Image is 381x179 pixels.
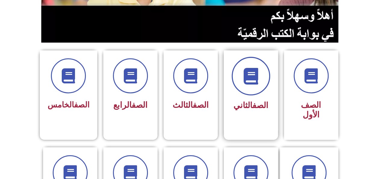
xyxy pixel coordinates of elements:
span: الثالث [173,100,209,110]
span: الرابع [113,100,148,110]
a: الصف [132,100,148,110]
a: الصف [252,101,268,110]
span: الخامس [48,100,89,109]
a: الصف [74,100,89,109]
span: الصف الأول [301,100,321,120]
span: الثاني [233,101,268,110]
a: الصف [193,100,209,110]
